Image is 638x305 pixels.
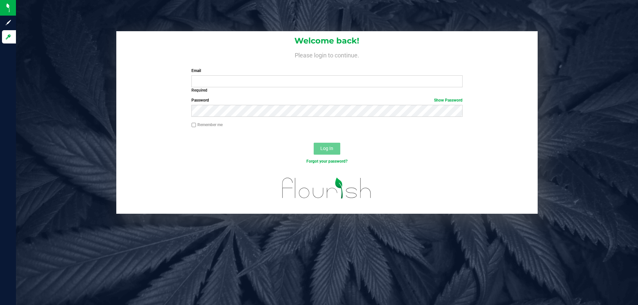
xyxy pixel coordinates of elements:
[191,98,209,103] span: Password
[116,37,538,45] h1: Welcome back!
[434,98,463,103] a: Show Password
[314,143,340,155] button: Log In
[116,50,538,58] h4: Please login to continue.
[306,159,348,164] a: Forgot your password?
[191,68,462,74] label: Email
[5,34,12,40] inline-svg: Log in
[320,146,333,151] span: Log In
[5,19,12,26] inline-svg: Sign up
[191,88,207,93] strong: Required
[191,122,223,128] label: Remember me
[191,123,196,127] input: Remember me
[274,171,379,205] img: flourish_logo.svg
